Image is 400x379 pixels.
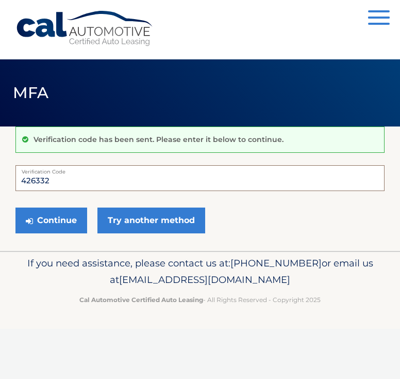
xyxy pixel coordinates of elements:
[97,208,205,233] a: Try another method
[15,208,87,233] button: Continue
[119,274,290,286] span: [EMAIL_ADDRESS][DOMAIN_NAME]
[15,10,155,47] a: Cal Automotive
[15,294,385,305] p: - All Rights Reserved - Copyright 2025
[368,10,390,27] button: Menu
[13,83,49,102] span: MFA
[34,135,284,144] p: Verification code has been sent. Please enter it below to continue.
[15,255,385,288] p: If you need assistance, please contact us at: or email us at
[230,257,322,269] span: [PHONE_NUMBER]
[79,296,203,304] strong: Cal Automotive Certified Auto Leasing
[15,165,385,173] label: Verification Code
[15,165,385,191] input: Verification Code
